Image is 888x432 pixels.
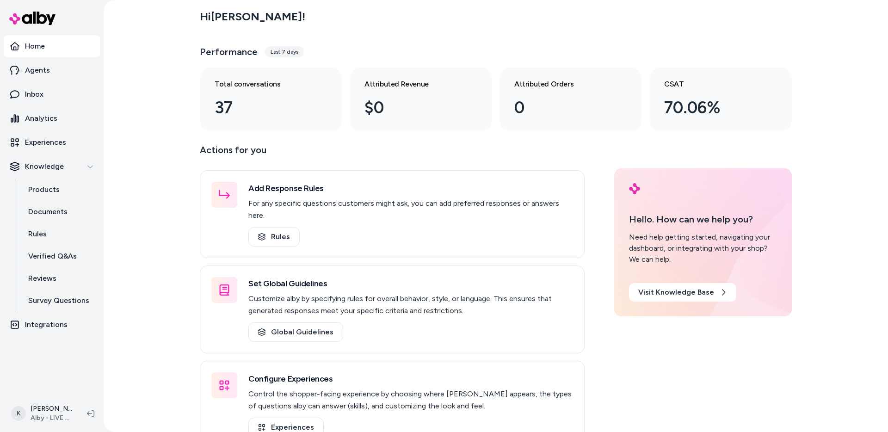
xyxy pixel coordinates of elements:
p: For any specific questions customers might ask, you can add preferred responses or answers here. [248,197,573,222]
h3: Performance [200,45,258,58]
img: alby Logo [9,12,55,25]
p: [PERSON_NAME] [31,404,72,413]
p: Actions for you [200,142,585,165]
p: Integrations [25,319,68,330]
p: Experiences [25,137,66,148]
a: Survey Questions [19,290,100,312]
a: Rules [19,223,100,245]
a: Global Guidelines [248,322,343,342]
div: 37 [215,95,313,120]
a: Agents [4,59,100,81]
h3: Configure Experiences [248,372,573,385]
p: Home [25,41,45,52]
a: Integrations [4,314,100,336]
h3: CSAT [664,79,762,90]
a: Visit Knowledge Base [629,283,736,302]
a: CSAT 70.06% [649,68,792,131]
p: Survey Questions [28,295,89,306]
h2: Hi [PERSON_NAME] ! [200,10,305,24]
p: Analytics [25,113,57,124]
button: K[PERSON_NAME]Alby - LIVE on [DOMAIN_NAME] [6,399,80,428]
div: Need help getting started, navigating your dashboard, or integrating with your shop? We can help. [629,232,777,265]
a: Total conversations 37 [200,68,342,131]
div: $0 [364,95,462,120]
a: Analytics [4,107,100,130]
a: Rules [248,227,300,247]
a: Home [4,35,100,57]
p: Products [28,184,60,195]
h3: Set Global Guidelines [248,277,573,290]
p: Customize alby by specifying rules for overall behavior, style, or language. This ensures that ge... [248,293,573,317]
span: Alby - LIVE on [DOMAIN_NAME] [31,413,72,423]
p: Control the shopper-facing experience by choosing where [PERSON_NAME] appears, the types of quest... [248,388,573,412]
a: Reviews [19,267,100,290]
a: Verified Q&As [19,245,100,267]
h3: Attributed Revenue [364,79,462,90]
a: Experiences [4,131,100,154]
h3: Add Response Rules [248,182,573,195]
h3: Attributed Orders [514,79,612,90]
p: Documents [28,206,68,217]
a: Products [19,179,100,201]
p: Hello. How can we help you? [629,212,777,226]
p: Knowledge [25,161,64,172]
div: Last 7 days [265,46,304,57]
a: Attributed Revenue $0 [350,68,492,131]
p: Inbox [25,89,43,100]
h3: Total conversations [215,79,313,90]
button: Knowledge [4,155,100,178]
a: Attributed Orders 0 [499,68,642,131]
a: Inbox [4,83,100,105]
div: 0 [514,95,612,120]
div: 70.06% [664,95,762,120]
p: Agents [25,65,50,76]
p: Verified Q&As [28,251,77,262]
span: K [11,406,26,421]
img: alby Logo [629,183,640,194]
a: Documents [19,201,100,223]
p: Rules [28,228,47,240]
p: Reviews [28,273,56,284]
